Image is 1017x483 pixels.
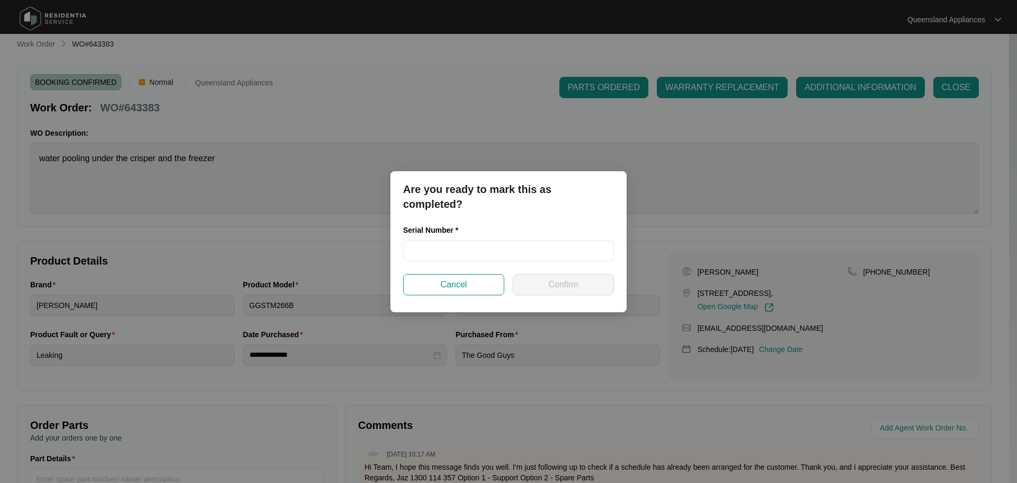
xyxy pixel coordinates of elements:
[513,274,614,295] button: Confirm
[403,274,504,295] button: Cancel
[403,225,466,235] label: Serial Number *
[403,197,614,212] p: completed?
[403,182,614,197] p: Are you ready to mark this as
[441,278,467,291] span: Cancel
